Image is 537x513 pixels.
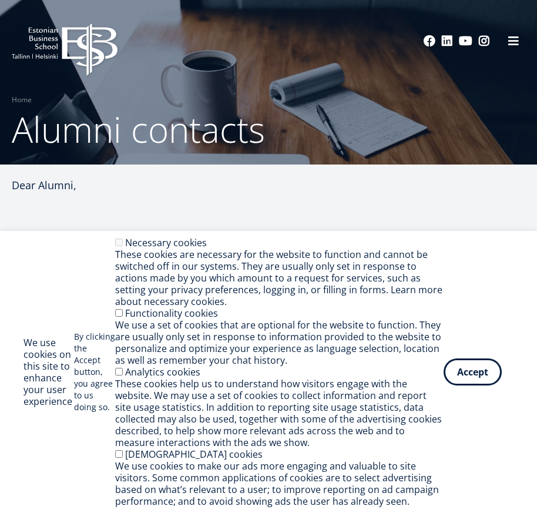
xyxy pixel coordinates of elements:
div: These cookies are necessary for the website to function and cannot be switched off in our systems... [115,249,444,307]
h2: We use cookies on this site to enhance your user experience [24,337,74,407]
label: Functionality cookies [125,307,218,320]
div: We use cookies to make our ads more engaging and valuable to site visitors. Some common applicati... [115,460,444,507]
span: Alumni contacts [12,105,265,153]
a: Youtube [459,35,472,47]
label: Necessary cookies [125,236,207,249]
label: [DEMOGRAPHIC_DATA] cookies [125,448,263,461]
p: Dear Alumni, [12,176,302,194]
label: Analytics cookies [125,366,200,378]
a: Linkedin [441,35,453,47]
a: Home [12,94,32,106]
div: These cookies help us to understand how visitors engage with the website. We may use a set of coo... [115,378,444,448]
button: Accept [444,358,502,385]
p: By clicking the Accept button, you agree to us doing so. [74,331,115,413]
a: Facebook [424,35,435,47]
a: Instagram [478,35,490,47]
div: We use a set of cookies that are optional for the website to function. They are usually only set ... [115,319,444,366]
